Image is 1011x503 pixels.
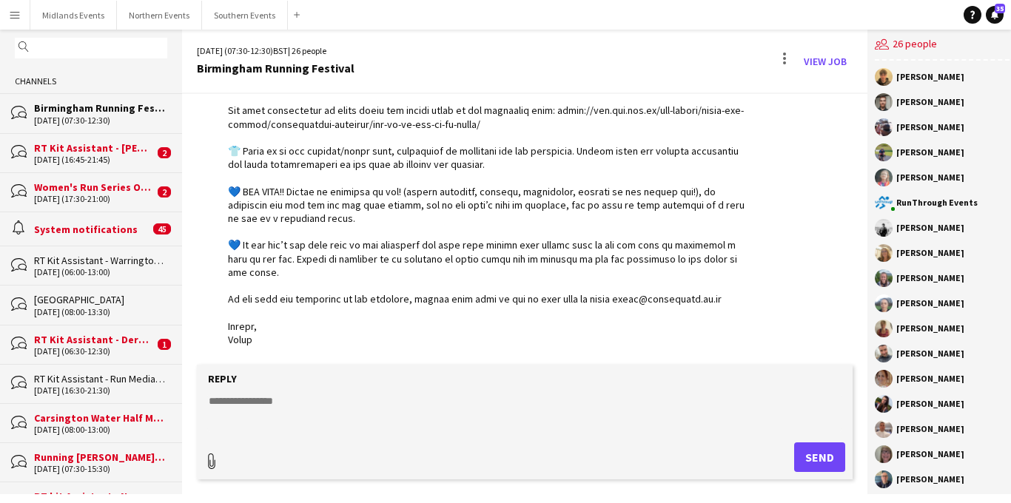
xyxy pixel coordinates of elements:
[896,274,964,283] div: [PERSON_NAME]
[986,6,1004,24] a: 35
[875,30,1010,61] div: 26 people
[896,475,964,484] div: [PERSON_NAME]
[34,411,167,425] div: Carsington Water Half Marathon & 10km
[273,45,288,56] span: BST
[896,450,964,459] div: [PERSON_NAME]
[896,148,964,157] div: [PERSON_NAME]
[34,101,167,115] div: Birmingham Running Festival
[202,1,288,30] button: Southern Events
[896,324,964,333] div: [PERSON_NAME]
[34,346,154,357] div: [DATE] (06:30-12:30)
[896,349,964,358] div: [PERSON_NAME]
[34,464,167,474] div: [DATE] (07:30-15:30)
[896,123,964,132] div: [PERSON_NAME]
[34,223,150,236] div: System notifications
[896,374,964,383] div: [PERSON_NAME]
[34,141,154,155] div: RT Kit Assistant - [PERSON_NAME] 5K & 10K
[896,72,964,81] div: [PERSON_NAME]
[995,4,1005,13] span: 35
[34,425,167,435] div: [DATE] (08:00-13:00)
[896,173,964,182] div: [PERSON_NAME]
[34,115,167,126] div: [DATE] (07:30-12:30)
[158,339,171,350] span: 1
[197,44,355,58] div: [DATE] (07:30-12:30) | 26 people
[896,249,964,257] div: [PERSON_NAME]
[30,1,117,30] button: Midlands Events
[117,1,202,30] button: Northern Events
[34,267,167,277] div: [DATE] (06:00-13:00)
[34,450,167,464] div: Running [PERSON_NAME] Park Races & Duathlon
[798,50,853,73] a: View Job
[896,299,964,308] div: [PERSON_NAME]
[34,180,154,194] div: Women's Run Series Olympic Park 5k and 10k
[153,223,171,234] span: 45
[794,442,845,472] button: Send
[34,372,167,385] div: RT Kit Assistant - Run Media City 5k & 10k
[34,194,154,204] div: [DATE] (17:30-21:00)
[34,155,154,165] div: [DATE] (16:45-21:45)
[158,186,171,198] span: 2
[34,385,167,396] div: [DATE] (16:30-21:30)
[158,147,171,158] span: 2
[197,61,355,75] div: Birmingham Running Festival
[896,98,964,107] div: [PERSON_NAME]
[896,399,964,408] div: [PERSON_NAME]
[896,198,978,207] div: RunThrough Events
[34,293,167,306] div: [GEOGRAPHIC_DATA]
[34,254,167,267] div: RT Kit Assistant - Warrington Running Festival
[208,372,237,385] label: Reply
[896,425,964,433] div: [PERSON_NAME]
[896,223,964,232] div: [PERSON_NAME]
[34,490,167,503] div: RT kit Assistant - Newark Half Marathon
[34,333,154,346] div: RT Kit Assistant - Derby Running Festival
[34,307,167,317] div: [DATE] (08:00-13:30)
